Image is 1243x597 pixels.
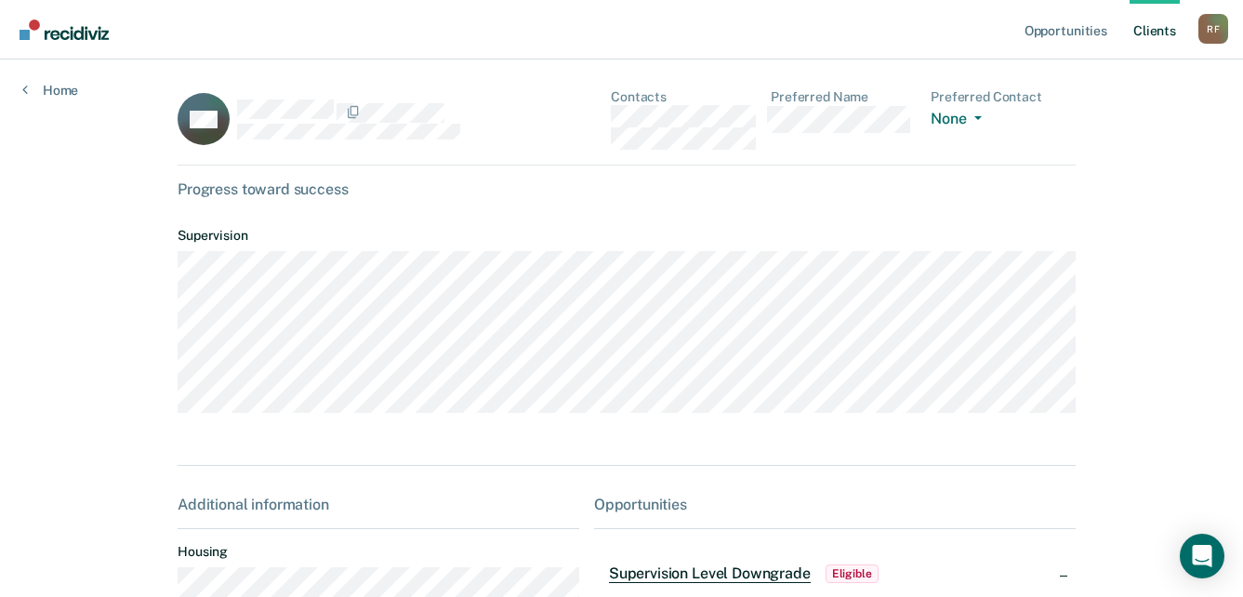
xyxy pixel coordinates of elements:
[609,564,811,583] span: Supervision Level Downgrade
[22,82,78,99] a: Home
[20,20,109,40] img: Recidiviz
[1198,14,1228,44] div: R F
[594,496,1076,513] div: Opportunities
[178,544,579,560] dt: Housing
[611,89,756,105] dt: Contacts
[178,228,1076,244] dt: Supervision
[1180,534,1224,578] div: Open Intercom Messenger
[826,564,879,583] span: Eligible
[931,89,1076,105] dt: Preferred Contact
[771,89,916,105] dt: Preferred Name
[178,496,579,513] div: Additional information
[178,180,1076,198] div: Progress toward success
[931,110,988,131] button: None
[1198,14,1228,44] button: Profile dropdown button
